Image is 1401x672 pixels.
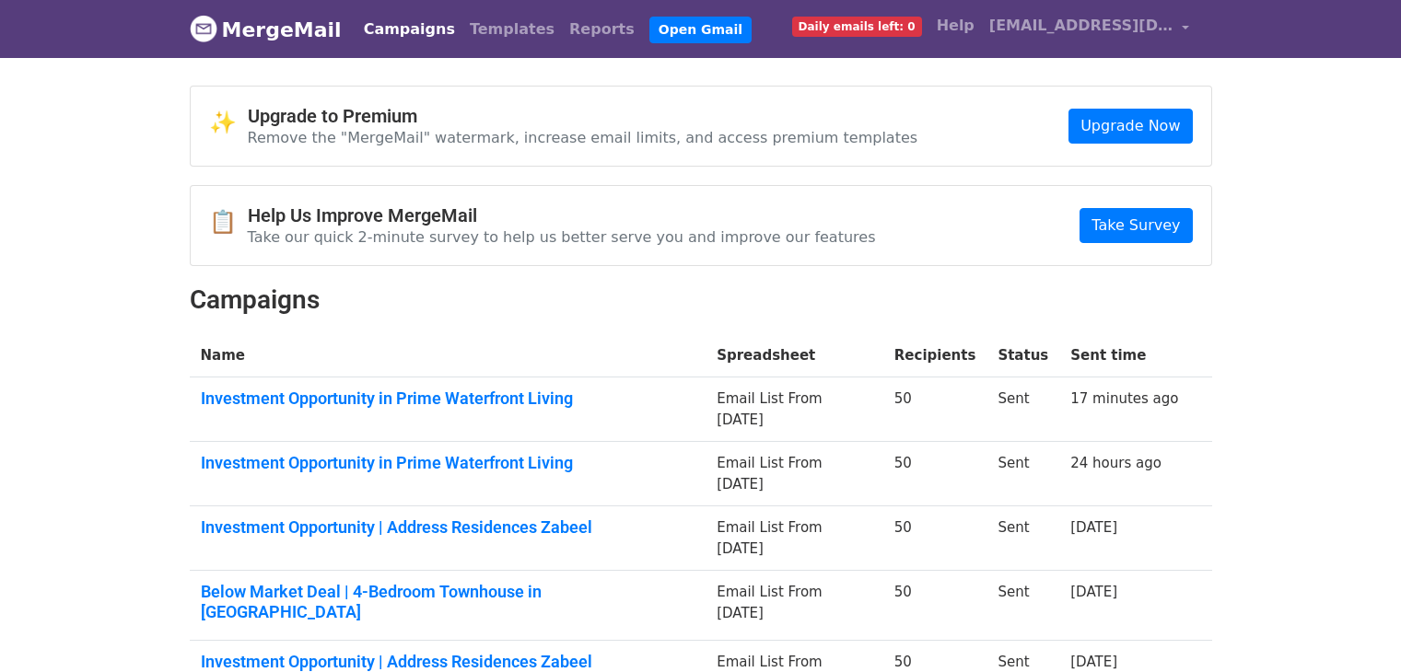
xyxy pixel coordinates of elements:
h4: Upgrade to Premium [248,105,918,127]
span: Daily emails left: 0 [792,17,922,37]
img: MergeMail logo [190,15,217,42]
p: Remove the "MergeMail" watermark, increase email limits, and access premium templates [248,128,918,147]
th: Status [987,334,1059,377]
a: Investment Opportunity | Address Residences Zabeel [201,517,695,538]
a: [DATE] [1070,519,1117,536]
span: ✨ [209,110,248,136]
td: Sent [987,377,1059,442]
a: Investment Opportunity | Address Residences Zabeel [201,652,695,672]
td: 50 [883,506,987,571]
a: Reports [562,11,642,48]
a: Take Survey [1080,208,1192,243]
a: 17 minutes ago [1070,390,1178,407]
a: [DATE] [1070,654,1117,670]
a: 24 hours ago [1070,455,1162,471]
td: 50 [883,442,987,506]
a: Templates [462,11,562,48]
a: MergeMail [190,10,342,49]
a: Daily emails left: 0 [785,7,929,44]
a: Investment Opportunity in Prime Waterfront Living [201,388,695,409]
p: Take our quick 2-minute survey to help us better serve you and improve our features [248,227,876,247]
a: [DATE] [1070,584,1117,600]
td: Email List From [DATE] [706,571,883,641]
td: Sent [987,506,1059,571]
td: Email List From [DATE] [706,506,883,571]
a: Campaigns [356,11,462,48]
th: Recipients [883,334,987,377]
h2: Campaigns [190,284,1212,316]
a: Open Gmail [649,17,752,43]
a: Help [929,7,982,44]
td: Email List From [DATE] [706,377,883,442]
td: 50 [883,571,987,641]
a: Below Market Deal | 4-Bedroom Townhouse in [GEOGRAPHIC_DATA] [201,582,695,621]
span: [EMAIL_ADDRESS][DOMAIN_NAME] [989,15,1173,37]
td: Sent [987,571,1059,641]
td: Sent [987,442,1059,506]
h4: Help Us Improve MergeMail [248,204,876,226]
td: 50 [883,377,987,442]
a: Investment Opportunity in Prime Waterfront Living [201,453,695,473]
th: Sent time [1059,334,1189,377]
a: [EMAIL_ADDRESS][DOMAIN_NAME] [982,7,1197,51]
a: Upgrade Now [1068,109,1192,144]
th: Spreadsheet [706,334,883,377]
td: Email List From [DATE] [706,442,883,506]
th: Name [190,334,706,377]
span: 📋 [209,209,248,236]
